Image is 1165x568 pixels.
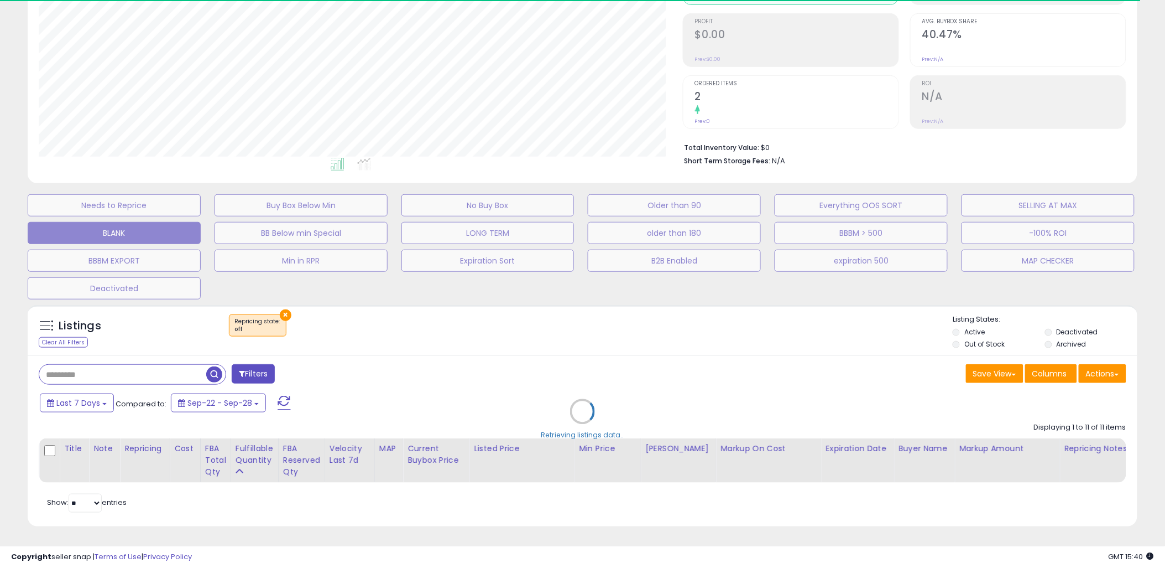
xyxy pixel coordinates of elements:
[775,222,948,244] button: BBBM > 500
[962,222,1135,244] button: -100% ROI
[11,551,51,562] strong: Copyright
[588,194,761,216] button: Older than 90
[962,194,1135,216] button: SELLING AT MAX
[401,194,574,216] button: No Buy Box
[922,56,944,63] small: Prev: N/A
[922,90,1126,105] h2: N/A
[685,143,760,152] b: Total Inventory Value:
[28,250,201,272] button: BBBM EXPORT
[695,81,898,87] span: Ordered Items
[28,222,201,244] button: BLANK
[95,551,142,562] a: Terms of Use
[695,56,721,63] small: Prev: $0.00
[588,222,761,244] button: older than 180
[215,222,388,244] button: BB Below min Special
[215,250,388,272] button: Min in RPR
[215,194,388,216] button: Buy Box Below Min
[11,552,192,562] div: seller snap | |
[775,194,948,216] button: Everything OOS SORT
[541,431,624,441] div: Retrieving listings data..
[28,277,201,300] button: Deactivated
[143,551,192,562] a: Privacy Policy
[922,19,1126,25] span: Avg. Buybox Share
[1109,551,1154,562] span: 2025-10-6 15:40 GMT
[695,28,898,43] h2: $0.00
[401,222,574,244] button: LONG TERM
[28,194,201,216] button: Needs to Reprice
[962,250,1135,272] button: MAP CHECKER
[685,140,1118,153] li: $0
[588,250,761,272] button: B2B Enabled
[685,156,771,166] b: Short Term Storage Fees:
[401,250,574,272] button: Expiration Sort
[695,19,898,25] span: Profit
[695,118,711,125] small: Prev: 0
[775,250,948,272] button: expiration 500
[922,81,1126,87] span: ROI
[772,156,786,166] span: N/A
[922,118,944,125] small: Prev: N/A
[695,90,898,105] h2: 2
[922,28,1126,43] h2: 40.47%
